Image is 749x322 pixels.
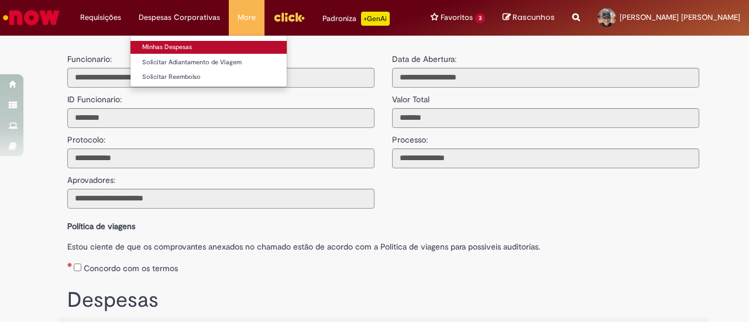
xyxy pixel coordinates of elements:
span: 3 [475,13,485,23]
span: Favoritos [441,12,473,23]
a: Rascunhos [503,12,555,23]
div: Padroniza [322,12,390,26]
label: Data de Abertura: [392,53,456,65]
span: [PERSON_NAME] [PERSON_NAME] [620,12,740,22]
b: Política de viagens [67,221,135,231]
span: Requisições [80,12,121,23]
ul: Despesas Corporativas [130,35,287,87]
h1: Despesas [67,289,699,312]
label: Processo: [392,128,428,146]
label: Estou ciente de que os comprovantes anexados no chamado estão de acordo com a Politica de viagens... [67,235,699,252]
span: Despesas Corporativas [139,12,220,23]
a: Solicitar Adiantamento de Viagem [130,56,287,69]
label: Valor Total [392,88,430,105]
label: Protocolo: [67,128,105,146]
span: Rascunhos [513,12,555,23]
span: More [238,12,256,23]
label: Aprovadores: [67,168,115,186]
a: Minhas Despesas [130,41,287,54]
label: Funcionario: [67,53,112,65]
img: click_logo_yellow_360x200.png [273,8,305,26]
img: ServiceNow [1,6,61,29]
label: Concordo com os termos [84,262,178,274]
label: ID Funcionario: [67,88,122,105]
p: +GenAi [361,12,390,26]
a: Solicitar Reembolso [130,71,287,84]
